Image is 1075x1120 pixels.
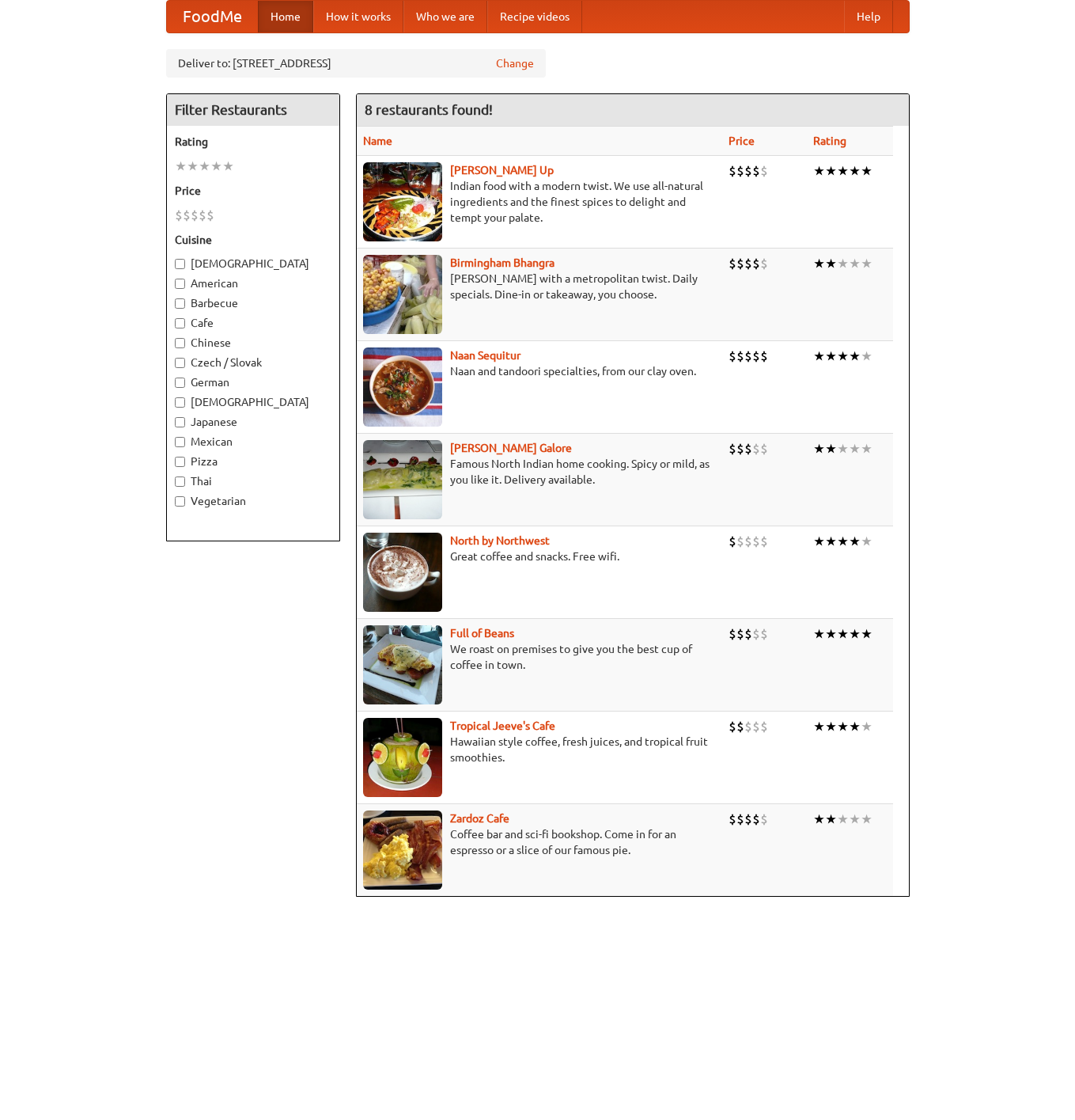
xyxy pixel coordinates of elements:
li: ★ [825,347,837,365]
li: $ [736,162,744,180]
a: Name [363,135,392,147]
li: $ [729,718,736,735]
div: Deliver to: [STREET_ADDRESS] [166,49,546,78]
a: Tropical Jeeve's Cafe [450,719,555,732]
li: ★ [813,162,825,180]
li: ★ [825,440,837,457]
img: naansequitur.jpg [363,347,442,427]
li: ★ [849,718,861,735]
li: ★ [837,533,849,550]
li: $ [752,440,760,457]
li: ★ [837,255,849,272]
li: $ [752,255,760,272]
li: $ [752,811,760,828]
img: north.jpg [363,533,442,612]
li: $ [736,718,744,735]
li: $ [199,207,206,224]
label: [DEMOGRAPHIC_DATA] [175,256,331,271]
li: ★ [199,158,210,175]
a: North by Northwest [450,534,550,547]
label: American [175,275,331,291]
label: [DEMOGRAPHIC_DATA] [175,394,331,410]
li: ★ [861,811,872,828]
li: ★ [813,718,825,735]
li: $ [736,347,744,365]
li: ★ [825,718,837,735]
li: ★ [861,625,872,643]
li: $ [760,162,768,180]
li: ★ [849,533,861,550]
li: ★ [849,440,861,457]
a: Change [496,55,534,71]
b: [PERSON_NAME] Up [450,164,554,177]
li: ★ [849,347,861,365]
li: $ [175,207,183,224]
li: ★ [187,158,199,175]
a: Full of Beans [450,627,514,640]
li: ★ [825,255,837,272]
li: $ [736,533,744,550]
b: [PERSON_NAME] Galore [450,442,572,454]
input: [DEMOGRAPHIC_DATA] [175,397,185,408]
li: ★ [825,533,837,550]
li: $ [744,718,752,735]
li: ★ [861,162,872,180]
a: FoodMe [167,1,258,32]
input: Chinese [175,338,185,348]
input: Mexican [175,437,185,447]
li: ★ [222,158,234,175]
input: Barbecue [175,298,185,309]
li: ★ [813,811,825,828]
li: $ [729,440,736,457]
li: ★ [813,533,825,550]
li: $ [744,811,752,828]
a: Birmingham Bhangra [450,256,555,269]
li: $ [760,440,768,457]
img: beans.jpg [363,625,442,704]
li: $ [760,347,768,365]
h4: Filter Restaurants [167,94,339,126]
img: curryup.jpg [363,162,442,241]
input: Czech / Slovak [175,358,185,368]
li: $ [729,162,736,180]
img: jeeves.jpg [363,718,442,797]
label: Pizza [175,454,331,469]
img: zardoz.jpg [363,811,442,890]
li: $ [760,625,768,643]
input: Cafe [175,318,185,328]
a: Price [729,135,755,147]
a: Help [844,1,893,32]
li: $ [729,533,736,550]
li: $ [744,440,752,457]
li: $ [760,255,768,272]
p: Naan and tandoori specialties, from our clay oven. [363,363,717,379]
li: $ [729,347,736,365]
li: $ [736,811,744,828]
li: ★ [813,347,825,365]
a: Rating [813,135,846,147]
li: ★ [861,255,872,272]
label: Japanese [175,414,331,430]
li: $ [744,347,752,365]
li: ★ [837,625,849,643]
li: ★ [849,162,861,180]
li: $ [206,207,214,224]
li: $ [752,625,760,643]
input: Vegetarian [175,496,185,507]
li: $ [752,718,760,735]
li: $ [744,255,752,272]
li: ★ [861,347,872,365]
li: ★ [837,811,849,828]
img: bhangra.jpg [363,255,442,334]
p: Great coffee and snacks. Free wifi. [363,549,717,564]
li: ★ [837,440,849,457]
li: $ [752,162,760,180]
li: $ [760,533,768,550]
li: ★ [813,440,825,457]
h5: Rating [175,134,331,150]
input: Thai [175,476,185,487]
p: Indian food with a modern twist. We use all-natural ingredients and the finest spices to delight ... [363,178,717,226]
